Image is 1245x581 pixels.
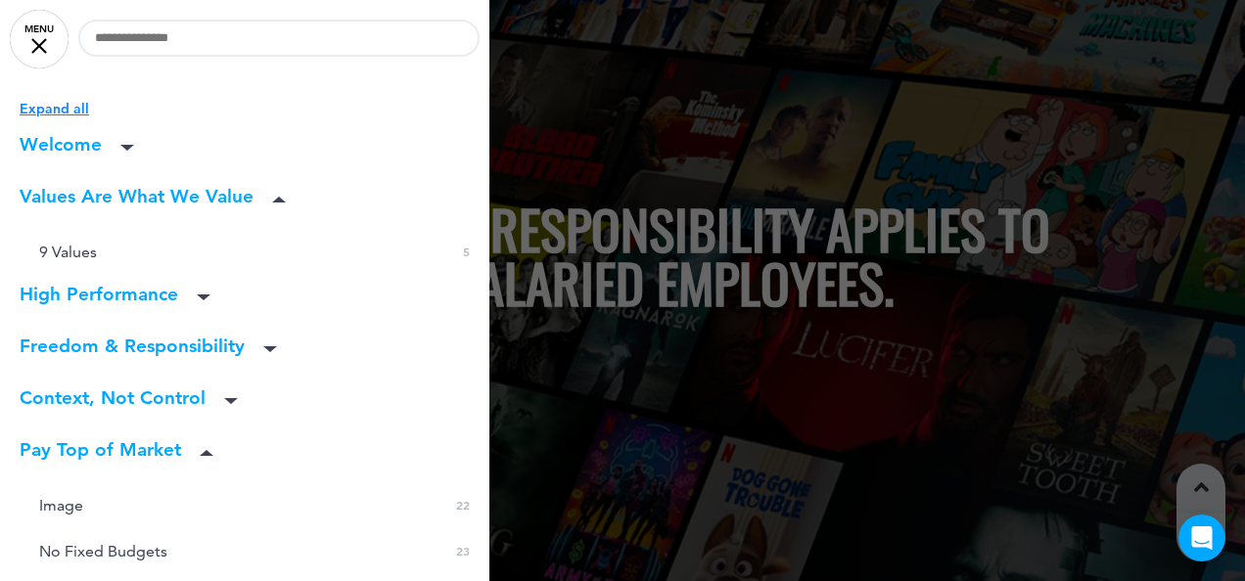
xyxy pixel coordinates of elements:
p: Expand all [20,98,489,119]
a: MENU [10,10,69,68]
span: 5 [463,244,470,260]
span: 22 [456,497,470,514]
span: 9 Values [39,244,97,260]
span: No Fixed Budgets [39,543,167,559]
span: 23 [456,543,470,559]
span: Image [39,497,83,514]
iframe: Intercom live chat [1178,514,1225,561]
